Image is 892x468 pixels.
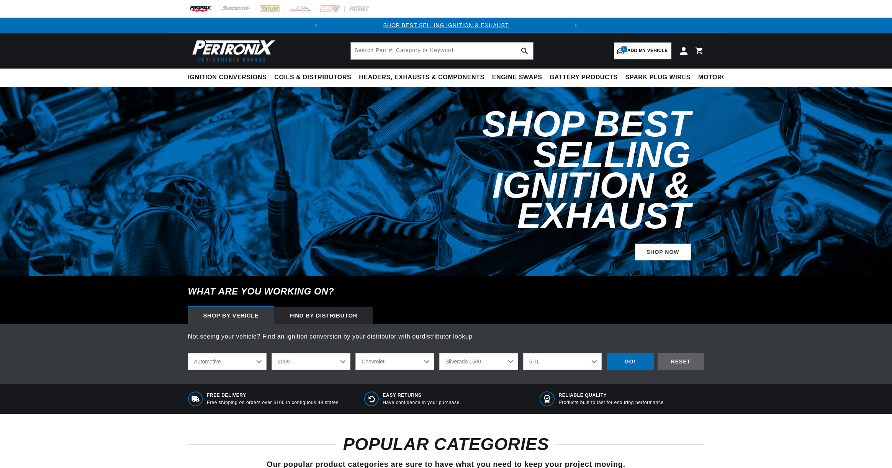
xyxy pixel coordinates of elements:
[516,43,533,59] button: search button
[274,307,373,324] div: Find by Distributor
[658,353,704,370] div: RESET
[351,43,533,59] input: Search Part #, Category or Keyword
[622,69,694,87] summary: Spark Plug Wires
[270,69,355,87] summary: Coils & Distributors
[355,353,434,370] select: Make
[614,43,671,59] a: 1Add my vehicle
[546,69,622,87] summary: Battery Products
[559,399,664,406] p: Products built to last for enduring performance
[635,244,691,261] a: SHOP NOW
[169,276,723,307] h6: What are you working on?
[607,353,654,370] div: GO!
[188,69,271,87] summary: Ignition Conversions
[363,109,691,231] h2: Shop Best Selling Ignition & Exhaust
[383,399,461,406] p: Have confidence in your purchase.
[625,74,691,82] span: Spark Plug Wires
[359,74,484,82] span: Headers, Exhausts & Components
[188,353,267,370] select: Ride Type
[568,18,583,33] button: Translation missing: en.sections.announcements.next_announcement
[627,47,668,54] span: Add my vehicle
[559,392,664,399] span: RELIABLE QUALITY
[383,392,461,399] span: Easy Returns
[439,353,518,370] select: Model
[188,307,274,324] div: Shop by vehicle
[383,22,509,28] a: SHOP BEST SELLING IGNITION & EXHAUST
[324,21,568,29] div: 1 of 2
[309,18,324,33] button: Translation missing: en.sections.announcements.previous_announcement
[207,399,340,406] p: Free shipping on orders over $100 in contiguous 48 states.
[698,74,744,82] span: Motorcycle
[274,74,351,82] span: Coils & Distributors
[188,38,276,64] img: Pertronix
[422,333,473,340] a: distributor lookup
[355,69,488,87] summary: Headers, Exhausts & Components
[488,69,546,87] summary: Engine Swaps
[188,437,704,452] h2: POPULAR CATEGORIES
[188,332,704,342] p: Not seeing your vehicle? Find an ignition conversion by your distributor with our
[272,353,350,370] select: Year
[694,69,748,87] summary: Motorcycle
[550,74,618,82] span: Battery Products
[324,21,568,29] div: Announcement
[207,392,340,399] span: Free Delivery
[492,74,542,82] span: Engine Swaps
[621,46,627,52] span: 1
[523,353,602,370] select: Engine
[188,74,267,82] span: Ignition Conversions
[169,18,723,33] slideshow-component: Translation missing: en.sections.announcements.announcement_bar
